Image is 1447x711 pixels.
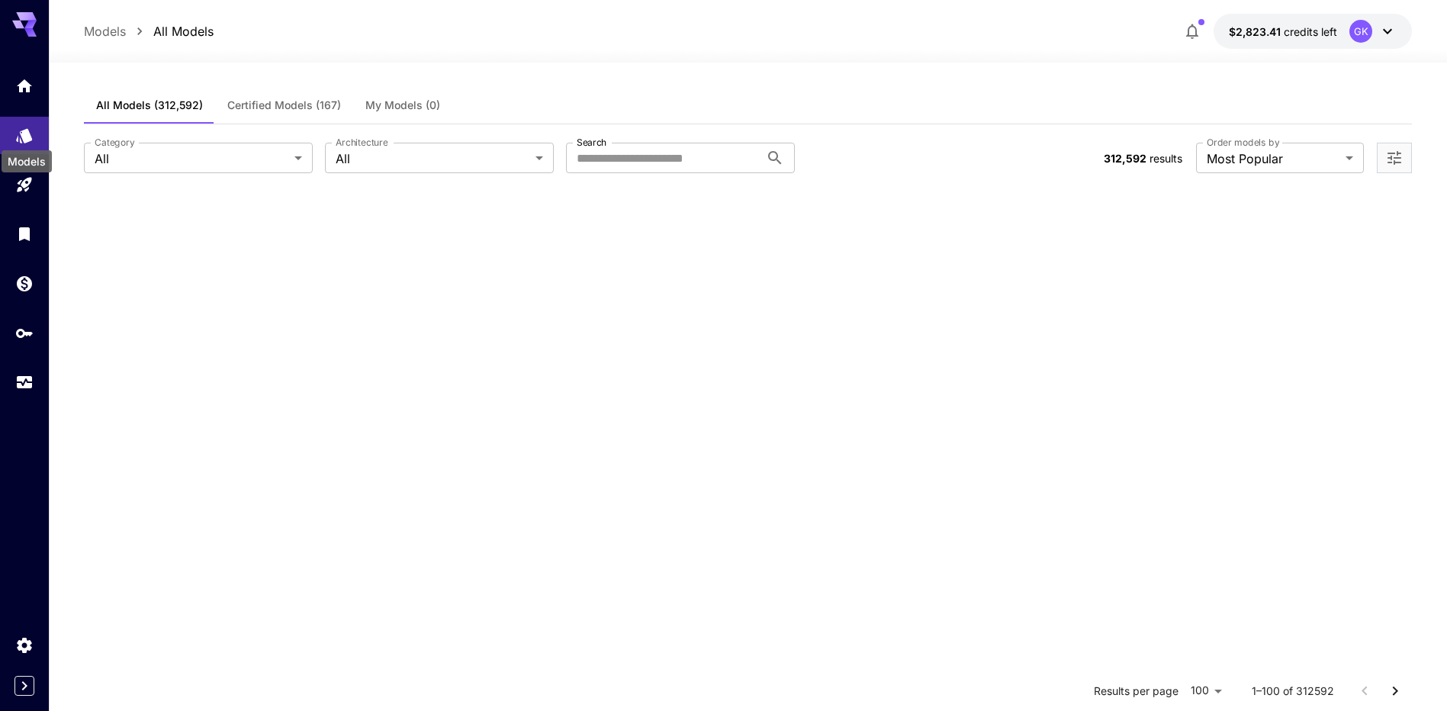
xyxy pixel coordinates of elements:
[1385,149,1404,168] button: Open more filters
[15,76,34,95] div: Home
[577,136,606,149] label: Search
[1252,684,1334,699] p: 1–100 of 312592
[1349,20,1372,43] div: GK
[336,150,529,168] span: All
[95,136,135,149] label: Category
[2,150,52,172] div: Models
[336,136,387,149] label: Architecture
[1207,150,1339,168] span: Most Popular
[1094,684,1179,699] p: Results per page
[365,98,440,112] span: My Models (0)
[1104,152,1146,165] span: 312,592
[1229,25,1284,38] span: $2,823.41
[1207,136,1279,149] label: Order models by
[15,373,34,392] div: Usage
[84,22,126,40] a: Models
[95,150,288,168] span: All
[1380,676,1410,706] button: Go to next page
[96,98,203,112] span: All Models (312,592)
[15,635,34,655] div: Settings
[15,323,34,343] div: API Keys
[15,175,34,195] div: Playground
[1214,14,1412,49] button: $2,823.41022GK
[1284,25,1337,38] span: credits left
[153,22,214,40] a: All Models
[1150,152,1182,165] span: results
[1229,24,1337,40] div: $2,823.41022
[1185,680,1227,702] div: 100
[84,22,214,40] nav: breadcrumb
[15,224,34,243] div: Library
[15,274,34,293] div: Wallet
[227,98,341,112] span: Certified Models (167)
[15,121,34,140] div: Models
[14,676,34,696] button: Expand sidebar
